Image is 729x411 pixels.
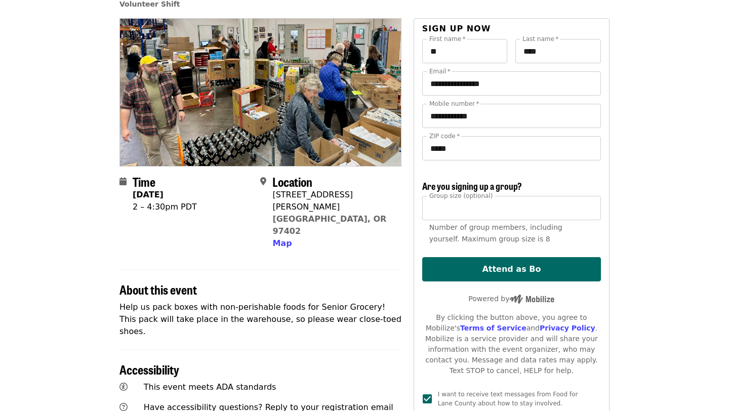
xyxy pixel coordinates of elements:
span: Are you signing up a group? [422,179,522,192]
strong: [DATE] [133,190,164,199]
p: Help us pack boxes with non-perishable foods for Senior Grocery! This pack will take place in the... [119,301,401,338]
span: Location [272,173,312,190]
input: Email [422,71,601,96]
input: Mobile number [422,104,601,128]
input: Last name [515,39,601,63]
span: Powered by [468,295,554,303]
a: [GEOGRAPHIC_DATA], OR 97402 [272,214,386,236]
span: Accessibility [119,360,179,378]
i: map-marker-alt icon [260,177,266,186]
i: universal-access icon [119,382,128,392]
input: First name [422,39,508,63]
div: 2 – 4:30pm PDT [133,201,197,213]
img: Packing Boxes for Senior Grocery at Bailey Hill : November organized by Food for Lane County [120,19,401,166]
label: Email [429,68,451,74]
span: Number of group members, including yourself. Maximum group size is 8 [429,223,562,243]
span: About this event [119,280,197,298]
label: Mobile number [429,101,479,107]
span: I want to receive text messages from Food for Lane County about how to stay involved. [438,391,578,407]
label: ZIP code [429,133,460,139]
img: Powered by Mobilize [509,295,554,304]
a: Privacy Policy [540,324,595,332]
button: Attend as Bo [422,257,601,281]
a: Terms of Service [460,324,526,332]
label: First name [429,36,466,42]
div: By clicking the button above, you agree to Mobilize's and . Mobilize is a service provider and wi... [422,312,601,376]
span: Map [272,238,292,248]
span: This event meets ADA standards [144,382,276,392]
span: Time [133,173,155,190]
button: Map [272,237,292,250]
input: [object Object] [422,196,601,220]
div: [STREET_ADDRESS][PERSON_NAME] [272,189,393,213]
input: ZIP code [422,136,601,160]
span: Group size (optional) [429,192,493,199]
span: Sign up now [422,24,491,33]
i: calendar icon [119,177,127,186]
label: Last name [522,36,558,42]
